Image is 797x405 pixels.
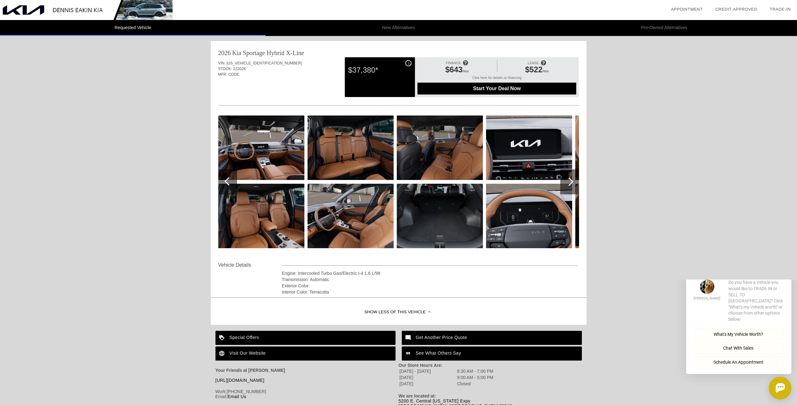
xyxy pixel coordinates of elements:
span: [PHONE_NUMBER] [227,389,266,394]
td: Closed [457,381,494,387]
img: 44660947f2f8425fb9524e30aa558ec3.jpg [308,184,394,248]
div: /mo [500,65,573,76]
div: Email: [215,394,399,399]
div: Engine: Intercooled Turbo Gas/Electric I-4 1.6 L/98 [282,270,578,276]
span: $643 [445,65,463,74]
span: 22202K [233,67,246,71]
td: 9:00 AM - 5:00 PM [457,375,494,380]
div: Exterior Color: [282,283,578,289]
div: /mo [421,65,493,76]
div: Transmission: Automatic [282,276,578,283]
td: 8:30 AM - 7:00 PM [457,368,494,374]
td: [DATE] - [DATE] [399,368,456,374]
a: Credit Approved [715,7,757,12]
img: 2948971a2ad64049b9983c9fb9fbecc8.jpg [397,115,483,180]
span: LEASE [528,61,539,65]
a: See What Others Say [402,346,582,361]
img: bd0b97693fe94dcabd9f6432f9a69df1.jpg [308,115,394,180]
img: ic_language_white_24dp_2x.png [215,346,230,361]
img: 52061f2d010d4b71ae48ce874c657758.jpg [575,115,661,180]
img: d70ee8e68870402b82a987e96e3fecc9.jpg [486,115,572,180]
td: [DATE] [399,381,456,387]
div: $37,380* [348,62,411,78]
strong: Your Friends at [PERSON_NAME] [215,368,285,373]
li: Pre-Owned Alternatives [531,20,797,36]
strong: Our Store Hours Are: [399,363,442,368]
a: Trade-In [770,7,791,12]
span: FINANCE [446,61,461,65]
div: Click here for details on financing [417,76,576,83]
img: 5588f7d1e18347c7b2b070da0635b11d.jpg [218,184,304,248]
div: Quoted on [DATE] 3:26:31 PM [218,87,579,97]
a: Visit Our Website [215,346,396,361]
span: $522 [525,65,543,74]
img: db9112506d584ad28d9fe01288a354a2.jpg [218,115,304,180]
a: [URL][DOMAIN_NAME] [215,378,265,383]
img: ic_format_quote_white_24dp_2x.png [402,346,416,361]
div: Vehicle Details [218,261,282,269]
li: New Alternatives [266,20,531,36]
img: ic_mode_comment_white_24dp_2x.png [402,331,416,345]
img: fe995eb2163a40599b45d059dfa867c0.jpg [486,184,572,248]
span: MFR. CODE: [218,72,241,77]
span: VIN: [218,61,225,65]
img: ic_loyalty_white_24dp_2x.png [215,331,230,345]
div: 2026 Kia Sportage Hybrid [218,49,285,57]
td: [DATE] [399,375,456,380]
iframe: Chat Assistance [673,279,797,405]
a: Email Us [227,394,246,399]
span: i [408,61,409,65]
img: b5b77d4f11aa43ccbc31620d906cdf12.jpg [575,184,661,248]
span: [US_VEHICLE_IDENTIFICATION_NUMBER] [226,61,302,65]
img: 61ec9780cc73400caa5b1faabb9f0aec.jpg [397,184,483,248]
a: Appointment [671,7,703,12]
div: Work: [215,389,399,394]
strong: We are located at: [399,393,436,398]
div: X-Line [286,49,304,57]
div: Show Less of this Vehicle [211,300,587,325]
div: Interior Color: Terracotta [282,289,578,295]
span: Start Your Deal Now [425,86,568,91]
a: Special Offers [215,331,396,345]
span: STOCK: [218,67,232,71]
a: Get Another Price Quote [402,331,582,345]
